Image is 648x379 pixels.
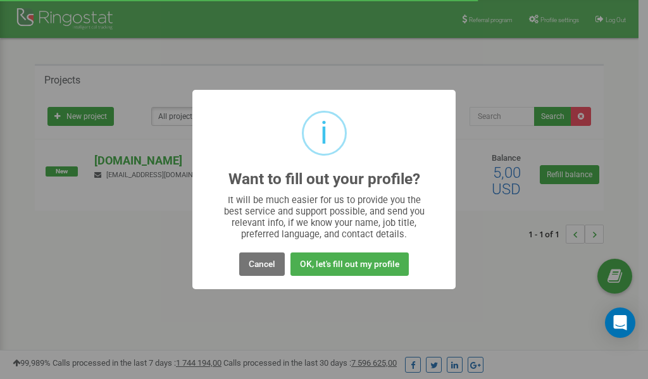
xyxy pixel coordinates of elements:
[218,194,431,240] div: It will be much easier for us to provide you the best service and support possible, and send you ...
[239,252,285,276] button: Cancel
[320,113,328,154] div: i
[605,308,635,338] div: Open Intercom Messenger
[290,252,409,276] button: OK, let's fill out my profile
[228,171,420,188] h2: Want to fill out your profile?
